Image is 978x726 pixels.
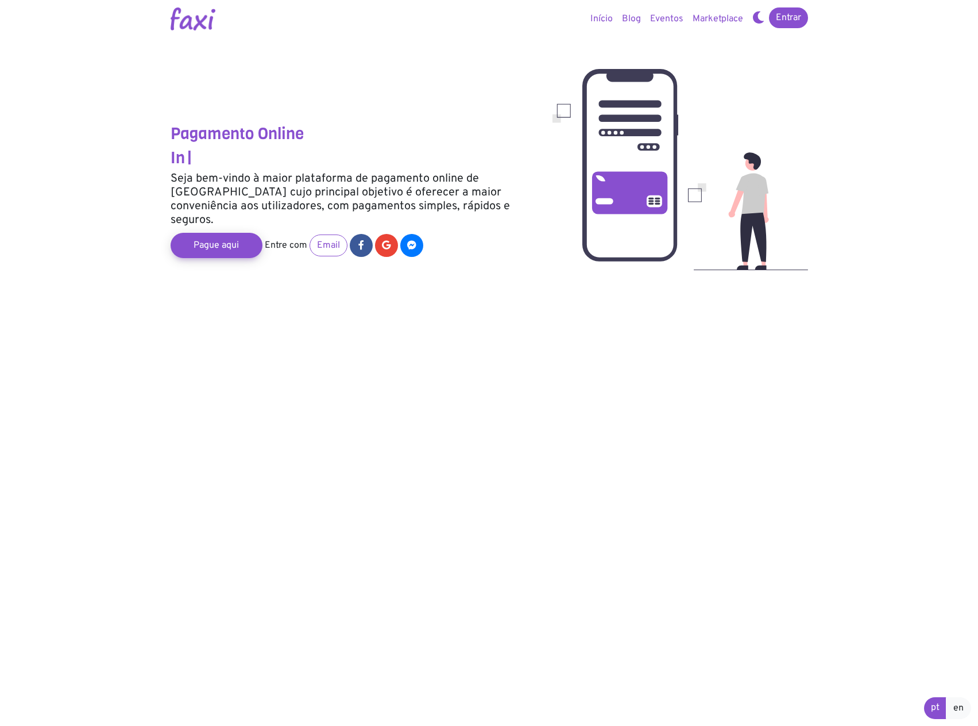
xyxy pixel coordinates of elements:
img: Logotipo Faxi Online [171,7,215,30]
span: In [171,147,185,168]
h3: Pagamento Online [171,124,535,144]
h5: Seja bem-vindo à maior plataforma de pagamento online de [GEOGRAPHIC_DATA] cujo principal objetiv... [171,172,535,227]
a: en [946,697,971,719]
a: Pague aqui [171,233,262,258]
a: Email [310,235,347,256]
a: Início [586,7,617,30]
a: Entrar [769,7,808,28]
a: Marketplace [688,7,748,30]
span: Entre com [265,240,307,251]
a: pt [924,697,946,719]
a: Eventos [645,7,688,30]
a: Blog [617,7,645,30]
